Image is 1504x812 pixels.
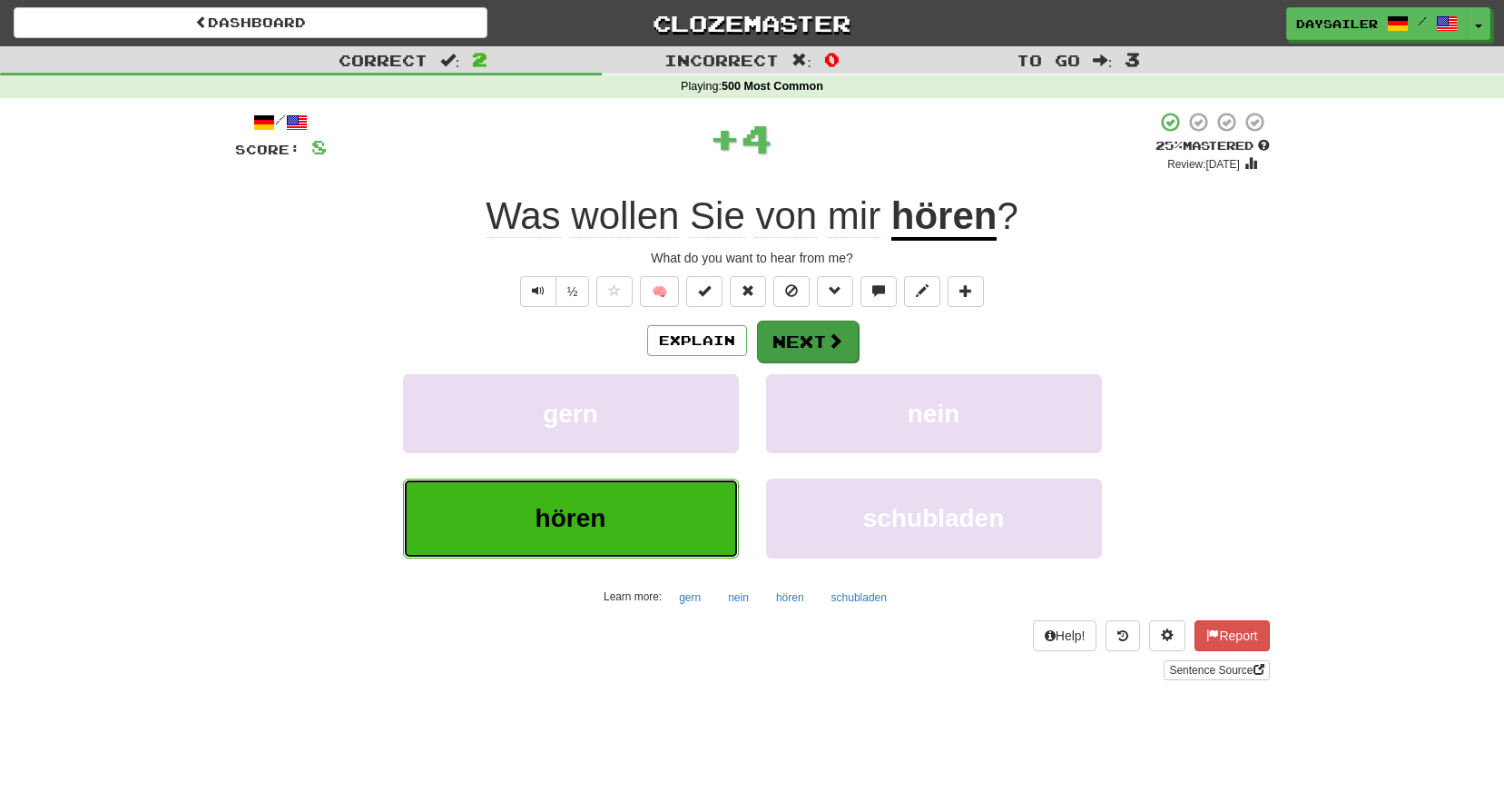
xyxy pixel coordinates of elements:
button: Add to collection (alt+a) [948,276,984,307]
span: 4 [741,115,772,161]
button: Edit sentence (alt+d) [904,276,940,307]
a: Clozemaster [515,7,988,39]
div: / [235,111,327,134]
button: ½ [555,276,590,307]
span: Correct [339,51,428,69]
span: ? [997,194,1017,237]
span: hören [536,504,606,532]
span: Score: [235,142,300,157]
span: + [709,111,741,165]
small: Review: [DATE] [1167,158,1240,171]
button: Round history (alt+y) [1106,620,1140,651]
span: Was [486,194,560,238]
u: hören [891,194,998,241]
button: schubladen [766,479,1102,558]
span: mir [828,194,880,238]
button: 🧠 [640,276,679,307]
span: von [755,194,817,238]
span: / [1418,15,1427,27]
span: 2 [472,48,487,70]
div: What do you want to hear from me? [235,249,1270,267]
span: 25 % [1155,138,1183,153]
a: Daysailer / [1286,7,1468,40]
button: Play sentence audio (ctl+space) [520,276,556,307]
div: Text-to-speech controls [516,276,590,307]
button: nein [766,374,1102,453]
span: wollen [571,194,679,238]
span: schubladen [863,504,1005,532]
span: nein [908,400,960,428]
button: Explain [647,325,747,356]
span: gern [543,400,598,428]
button: Help! [1033,620,1097,651]
button: Reset to 0% Mastered (alt+r) [730,276,766,307]
button: nein [718,584,759,611]
span: : [1093,53,1113,68]
span: Incorrect [664,51,779,69]
button: Discuss sentence (alt+u) [860,276,897,307]
button: Ignore sentence (alt+i) [773,276,810,307]
button: gern [669,584,711,611]
span: Sie [690,194,745,238]
span: To go [1017,51,1080,69]
a: Dashboard [14,7,487,38]
button: Favorite sentence (alt+f) [596,276,633,307]
span: 3 [1125,48,1140,70]
small: Learn more: [604,590,662,603]
button: Report [1194,620,1269,651]
button: schubladen [821,584,897,611]
strong: 500 Most Common [722,80,823,93]
button: gern [403,374,739,453]
button: Grammar (alt+g) [817,276,853,307]
span: Daysailer [1296,15,1378,32]
a: Sentence Source [1164,660,1269,680]
span: : [791,53,811,68]
span: 0 [824,48,840,70]
button: hören [766,584,814,611]
span: : [440,53,460,68]
button: Next [757,321,859,362]
button: hören [403,479,739,558]
button: Set this sentence to 100% Mastered (alt+m) [686,276,723,307]
span: 8 [311,135,327,158]
div: Mastered [1155,138,1270,154]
